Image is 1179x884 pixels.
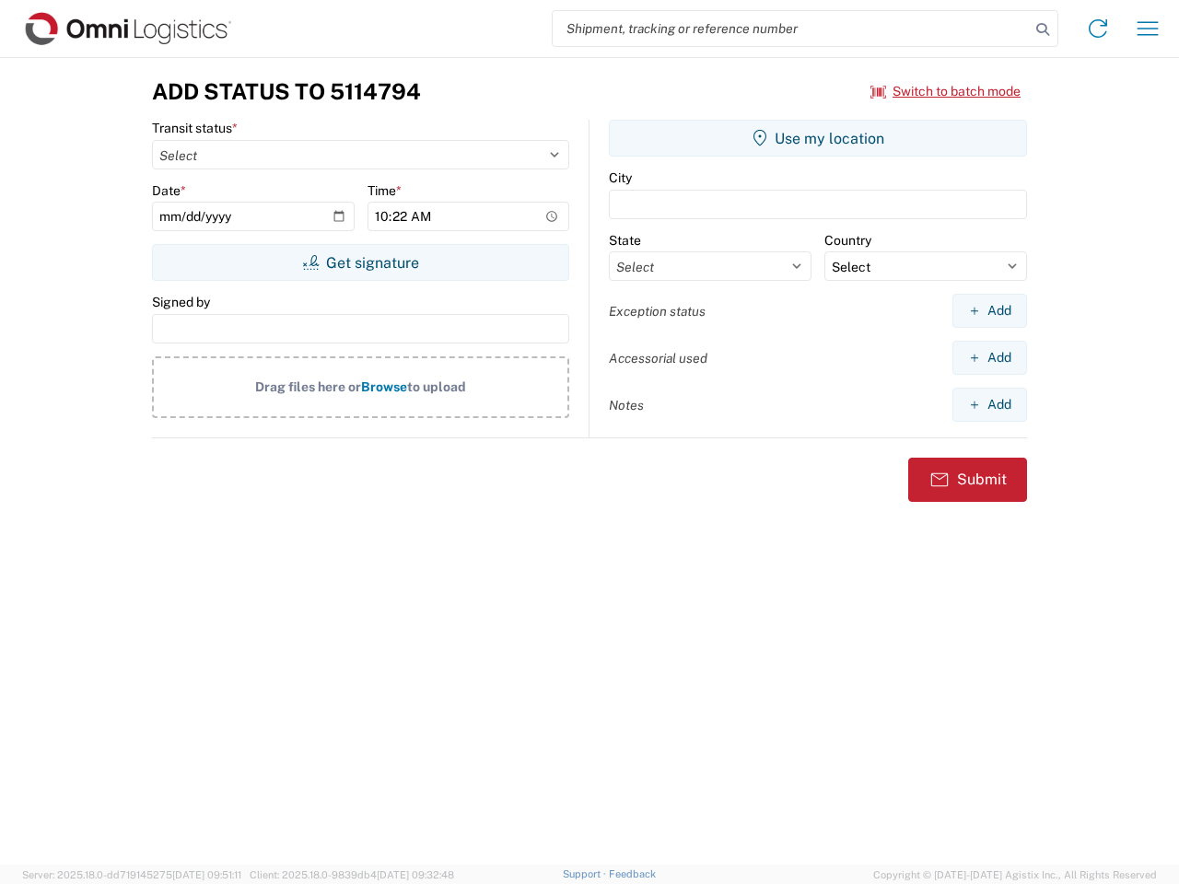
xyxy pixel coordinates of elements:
[609,397,644,413] label: Notes
[152,244,569,281] button: Get signature
[609,868,656,879] a: Feedback
[952,388,1027,422] button: Add
[824,232,871,249] label: Country
[609,350,707,366] label: Accessorial used
[152,78,421,105] h3: Add Status to 5114794
[22,869,241,880] span: Server: 2025.18.0-dd719145275
[255,379,361,394] span: Drag files here or
[377,869,454,880] span: [DATE] 09:32:48
[152,120,238,136] label: Transit status
[152,294,210,310] label: Signed by
[908,458,1027,502] button: Submit
[870,76,1021,107] button: Switch to batch mode
[563,868,609,879] a: Support
[609,169,632,186] label: City
[952,294,1027,328] button: Add
[609,303,706,320] label: Exception status
[368,182,402,199] label: Time
[361,379,407,394] span: Browse
[609,120,1027,157] button: Use my location
[873,867,1157,883] span: Copyright © [DATE]-[DATE] Agistix Inc., All Rights Reserved
[553,11,1030,46] input: Shipment, tracking or reference number
[172,869,241,880] span: [DATE] 09:51:11
[250,869,454,880] span: Client: 2025.18.0-9839db4
[952,341,1027,375] button: Add
[407,379,466,394] span: to upload
[152,182,186,199] label: Date
[609,232,641,249] label: State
